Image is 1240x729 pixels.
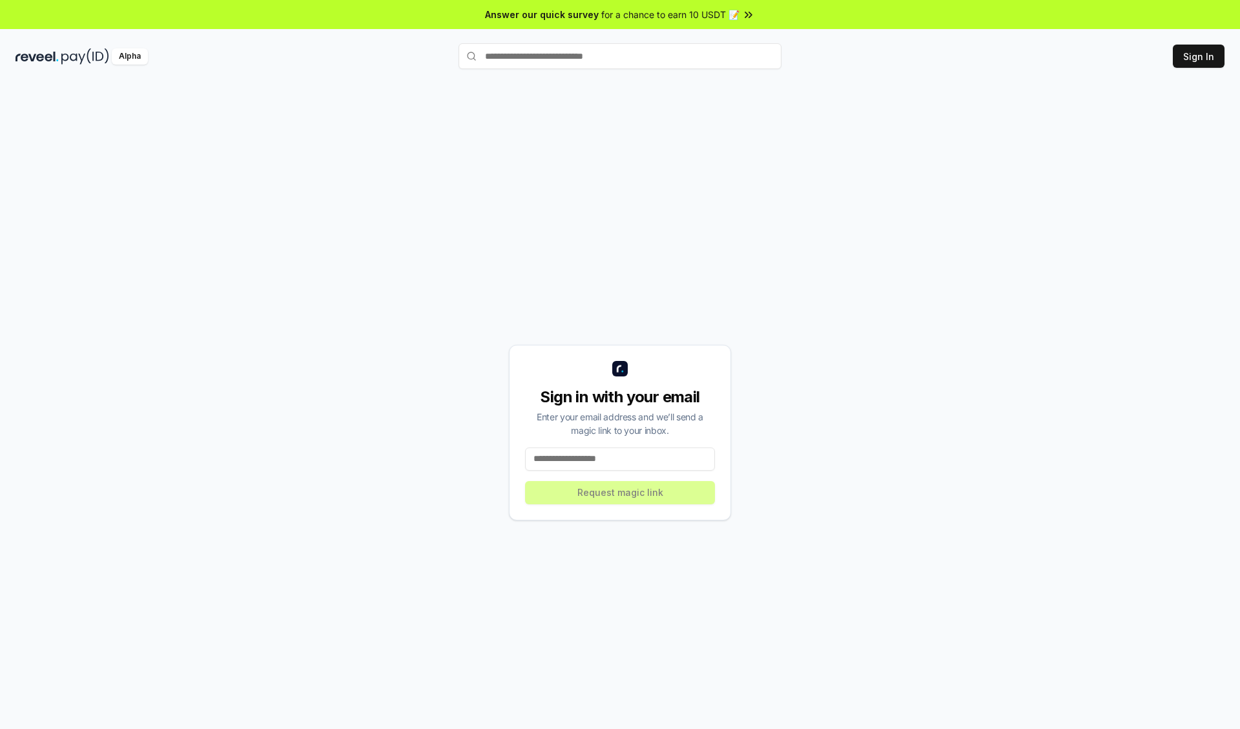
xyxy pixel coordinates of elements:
img: pay_id [61,48,109,65]
img: logo_small [612,361,628,376]
div: Alpha [112,48,148,65]
div: Enter your email address and we’ll send a magic link to your inbox. [525,410,715,437]
img: reveel_dark [15,48,59,65]
span: Answer our quick survey [485,8,599,21]
div: Sign in with your email [525,387,715,407]
button: Sign In [1173,45,1224,68]
span: for a chance to earn 10 USDT 📝 [601,8,739,21]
